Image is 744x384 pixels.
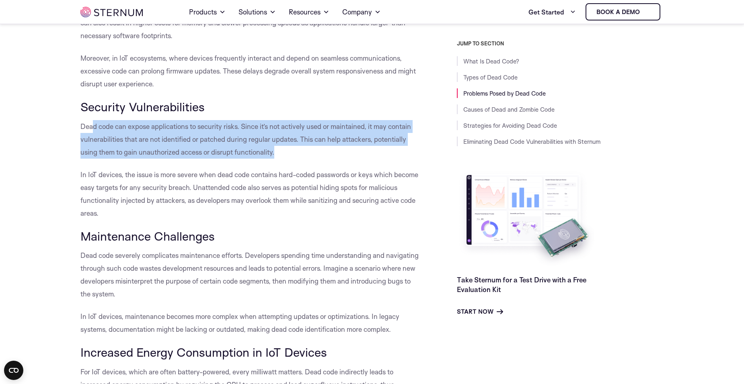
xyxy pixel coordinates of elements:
[463,90,546,97] a: Problems Posed by Dead Code
[80,122,411,156] span: Dead code can expose applications to security risks. Since it’s not actively used or maintained, ...
[289,1,329,23] a: Resources
[643,9,649,15] img: sternum iot
[80,99,205,114] span: Security Vulnerabilities
[80,170,418,217] span: In IoT devices, the issue is more severe when dead code contains hard-coded passwords or keys whi...
[463,122,557,129] a: Strategies for Avoiding Dead Code
[238,1,276,23] a: Solutions
[342,1,381,23] a: Company
[457,169,598,269] img: Take Sternum for a Test Drive with a Free Evaluation Kit
[586,3,660,20] a: Book a demo
[463,106,555,113] a: Causes of Dead and Zombie Code
[457,276,586,294] a: Take Sternum for a Test Drive with a Free Evaluation Kit
[80,229,215,243] span: Maintenance Challenges
[80,7,143,17] img: sternum iot
[463,74,518,81] a: Types of Dead Code
[457,40,664,47] h3: JUMP TO SECTION
[4,361,23,380] button: Open CMP widget
[80,251,419,298] span: Dead code severely complicates maintenance efforts. Developers spending time understanding and na...
[457,307,503,317] a: Start Now
[189,1,226,23] a: Products
[463,57,519,65] a: What Is Dead Code?
[463,138,600,145] a: Eliminating Dead Code Vulnerabilities with Sternum
[528,4,576,20] a: Get Started
[80,312,399,333] span: In IoT devices, maintenance becomes more complex when attempting updates or optimizations. In leg...
[80,54,416,88] span: Moreover, in IoT ecosystems, where devices frequently interact and depend on seamless communicati...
